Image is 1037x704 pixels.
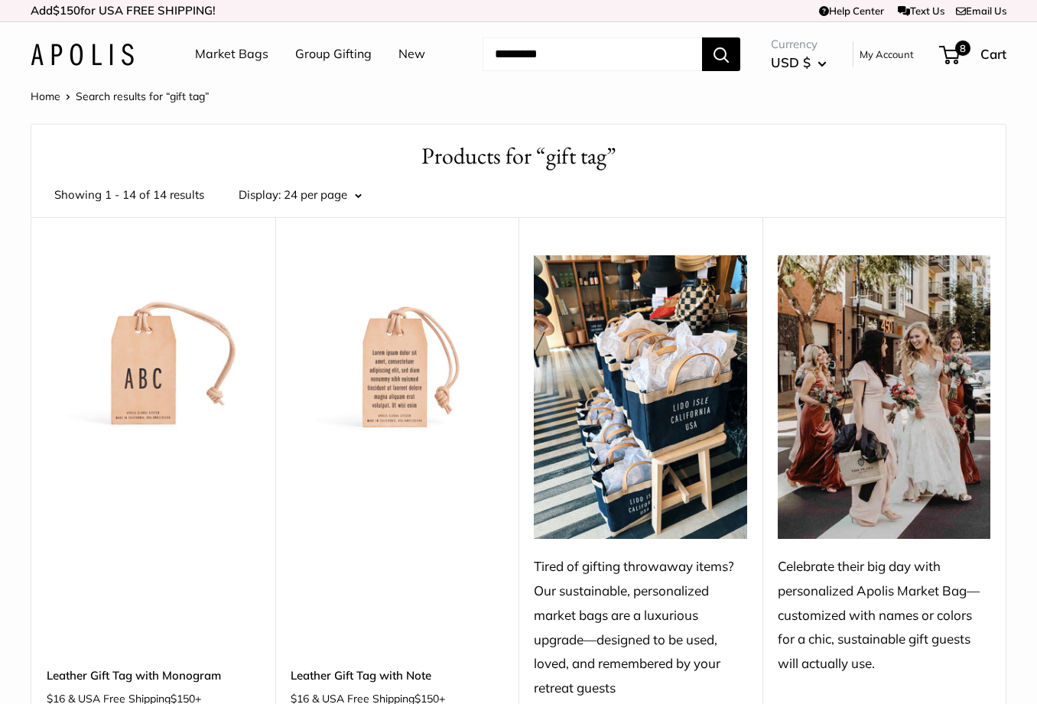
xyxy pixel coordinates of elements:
[31,86,210,106] nav: Breadcrumb
[771,34,827,55] span: Currency
[534,255,747,539] img: Tired of gifting throwaway items? Our sustainable, personalized market bags are a luxurious upgra...
[771,50,827,75] button: USD $
[860,45,914,63] a: My Account
[778,255,991,539] img: Celebrate their big day with personalized Apolis Market Bag—customized with names or colors for a...
[955,41,970,56] span: 8
[534,554,747,700] div: Tired of gifting throwaway items? Our sustainable, personalized market bags are a luxurious upgra...
[291,255,504,469] img: description_Make it yours with custom printed text
[47,255,260,469] a: description_Make it yours with custom printed textdescription_3mm thick, vegetable tanned America...
[771,54,811,70] span: USD $
[483,37,702,71] input: Search...
[76,89,210,103] span: Search results for “gift tag”
[398,43,425,66] a: New
[702,37,740,71] button: Search
[31,44,134,66] img: Apolis
[54,140,983,173] h1: Products for “gift tag”
[284,184,362,206] button: 24 per page
[31,89,60,103] a: Home
[941,42,1006,67] a: 8 Cart
[53,3,80,18] span: $150
[68,693,201,704] span: & USA Free Shipping +
[47,667,260,684] a: Leather Gift Tag with Monogram
[778,554,991,676] div: Celebrate their big day with personalized Apolis Market Bag—customized with names or colors for a...
[195,43,268,66] a: Market Bags
[898,5,944,17] a: Text Us
[312,693,445,704] span: & USA Free Shipping +
[291,255,504,469] a: description_Make it yours with custom printed textdescription_3mm thick, vegetable tanned America...
[980,46,1006,62] span: Cart
[819,5,884,17] a: Help Center
[295,43,372,66] a: Group Gifting
[239,184,281,206] label: Display:
[54,184,204,206] span: Showing 1 - 14 of 14 results
[47,255,260,469] img: description_Make it yours with custom printed text
[956,5,1006,17] a: Email Us
[291,667,504,684] a: Leather Gift Tag with Note
[284,187,347,202] span: 24 per page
